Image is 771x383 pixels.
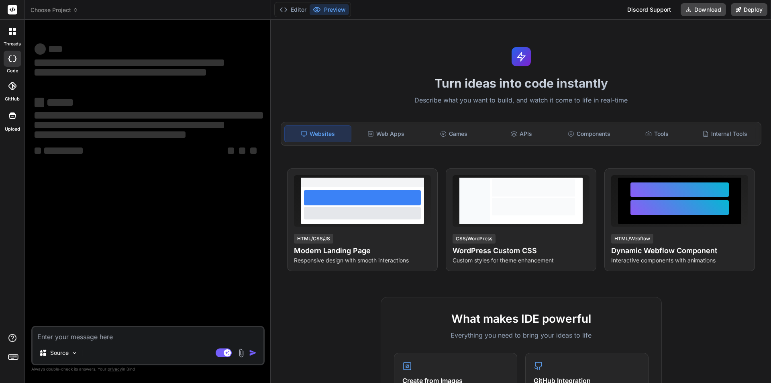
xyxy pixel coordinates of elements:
[624,125,690,142] div: Tools
[294,234,333,244] div: HTML/CSS/JS
[394,310,649,327] h2: What makes IDE powerful
[284,125,351,142] div: Websites
[622,3,676,16] div: Discord Support
[310,4,349,15] button: Preview
[31,365,265,373] p: Always double-check its answers. Your in Bind
[276,76,766,90] h1: Turn ideas into code instantly
[50,349,69,357] p: Source
[7,68,18,74] label: code
[276,4,310,15] button: Editor
[681,3,726,16] button: Download
[556,125,622,142] div: Components
[453,256,589,264] p: Custom styles for theme enhancement
[47,99,73,106] span: ‌
[5,96,20,102] label: GitHub
[35,59,224,66] span: ‌
[35,69,206,76] span: ‌
[239,147,245,154] span: ‌
[237,348,246,358] img: attachment
[294,256,431,264] p: Responsive design with smooth interactions
[44,147,83,154] span: ‌
[453,245,589,256] h4: WordPress Custom CSS
[421,125,487,142] div: Games
[611,234,653,244] div: HTML/Webflow
[276,95,766,106] p: Describe what you want to build, and watch it come to life in real-time
[71,350,78,356] img: Pick Models
[228,147,234,154] span: ‌
[488,125,555,142] div: APIs
[611,256,748,264] p: Interactive components with animations
[250,147,257,154] span: ‌
[5,126,20,133] label: Upload
[35,131,186,138] span: ‌
[353,125,419,142] div: Web Apps
[35,147,41,154] span: ‌
[31,6,78,14] span: Choose Project
[4,41,21,47] label: threads
[691,125,758,142] div: Internal Tools
[35,43,46,55] span: ‌
[731,3,767,16] button: Deploy
[35,112,263,119] span: ‌
[453,234,496,244] div: CSS/WordPress
[35,98,44,107] span: ‌
[49,46,62,52] span: ‌
[108,367,122,371] span: privacy
[394,330,649,340] p: Everything you need to bring your ideas to life
[611,245,748,256] h4: Dynamic Webflow Component
[35,122,224,128] span: ‌
[294,245,431,256] h4: Modern Landing Page
[249,349,257,357] img: icon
